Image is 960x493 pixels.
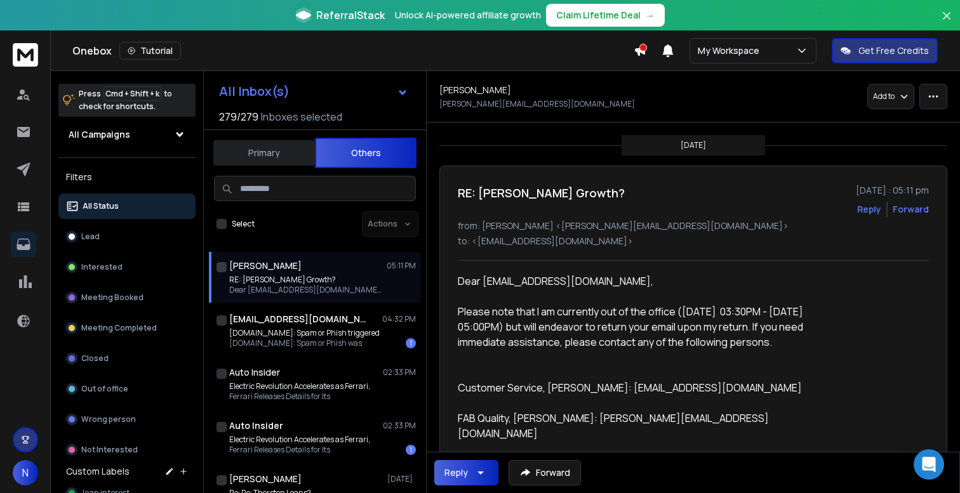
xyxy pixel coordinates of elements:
[58,122,196,147] button: All Campaigns
[58,437,196,463] button: Not Interested
[81,353,109,364] p: Closed
[58,224,196,249] button: Lead
[387,474,416,484] p: [DATE]
[395,9,541,22] p: Unlock AI-powered affiliate growth
[261,109,342,124] h3: Inboxes selected
[229,275,382,285] p: RE: [PERSON_NAME] Growth?
[858,44,929,57] p: Get Free Credits
[83,201,119,211] p: All Status
[229,260,302,272] h1: [PERSON_NAME]
[213,139,315,167] button: Primary
[229,313,369,325] h1: [EMAIL_ADDRESS][DOMAIN_NAME]
[383,367,416,378] p: 02:33 PM
[458,220,929,232] p: from: [PERSON_NAME] <[PERSON_NAME][EMAIL_ADDRESS][DOMAIN_NAME]>
[387,261,416,271] p: 05:11 PM
[382,314,416,324] p: 04:32 PM
[434,460,498,485] button: Reply
[873,91,895,102] p: Add to
[509,460,581,485] button: Forward
[81,414,136,424] p: Wrong person
[832,38,938,63] button: Get Free Credits
[681,140,706,150] p: [DATE]
[229,419,283,432] h1: Auto Insider
[58,346,196,371] button: Closed
[13,460,38,485] button: N
[81,232,100,242] p: Lead
[72,42,634,60] div: Onebox
[406,338,416,348] div: 1
[66,465,130,478] h3: Custom Labels
[646,9,655,22] span: →
[229,445,370,455] p: Ferrari Releases Details for Its
[229,338,380,348] p: [DOMAIN_NAME]: Spam or Phish was
[81,262,123,272] p: Interested
[914,449,944,480] div: Open Intercom Messenger
[698,44,764,57] p: My Workspace
[81,293,143,303] p: Meeting Booked
[58,376,196,402] button: Out of office
[58,285,196,310] button: Meeting Booked
[58,315,196,341] button: Meeting Completed
[119,42,181,60] button: Tutorial
[69,128,130,141] h1: All Campaigns
[383,421,416,431] p: 02:33 PM
[209,79,418,104] button: All Inbox(s)
[458,235,929,247] p: to: <[EMAIL_ADDRESS][DOMAIN_NAME]>
[219,85,290,98] h1: All Inbox(s)
[81,384,128,394] p: Out of office
[229,473,302,485] h1: [PERSON_NAME]
[444,466,468,479] div: Reply
[229,381,370,391] p: Electric Revolution Accelerates as Ferrari,
[232,219,255,229] label: Select
[58,254,196,280] button: Interested
[856,184,929,197] p: [DATE] : 05:11 pm
[546,4,665,27] button: Claim Lifetime Deal→
[229,328,380,338] p: [DOMAIN_NAME]: Spam or Phish triggered
[229,435,370,445] p: Electric Revolution Accelerates as Ferrari,
[81,323,157,333] p: Meeting Completed
[229,391,370,402] p: Ferrari Releases Details for Its
[439,84,511,96] h1: [PERSON_NAME]
[315,138,417,168] button: Others
[439,99,635,109] p: [PERSON_NAME][EMAIL_ADDRESS][DOMAIN_NAME]
[79,88,172,113] p: Press to check for shortcuts.
[458,184,625,202] h1: RE: [PERSON_NAME] Growth?
[58,194,196,219] button: All Status
[219,109,258,124] span: 279 / 279
[316,8,385,23] span: ReferralStack
[103,86,161,101] span: Cmd + Shift + k
[938,8,955,38] button: Close banner
[857,203,881,216] button: Reply
[81,445,138,455] p: Not Interested
[229,366,280,379] h1: Auto Insider
[893,203,929,216] div: Forward
[58,168,196,186] h3: Filters
[58,407,196,432] button: Wrong person
[406,445,416,455] div: 1
[229,285,382,295] p: Dear [EMAIL_ADDRESS][DOMAIN_NAME], Please note that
